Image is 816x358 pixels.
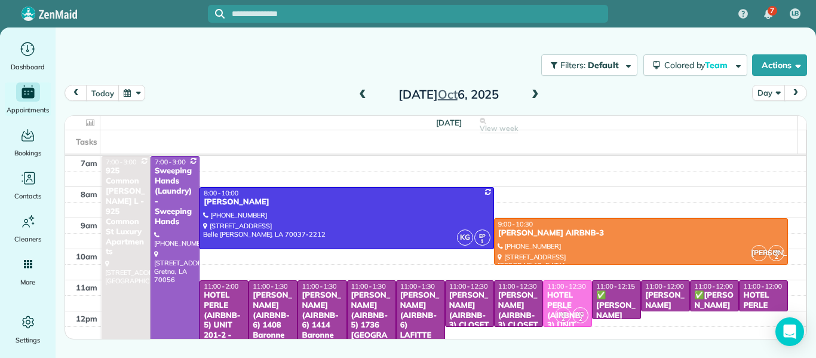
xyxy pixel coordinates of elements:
small: 1 [475,236,490,247]
span: YG [577,310,584,317]
div: 7 unread notifications [756,1,781,27]
button: Focus search [208,9,225,19]
small: 2 [769,252,784,263]
div: [PERSON_NAME] [203,197,490,207]
div: Sweeping Hands (Laundry) - Sweeping Hands [154,166,196,227]
span: 12pm [76,314,97,323]
span: 7am [81,158,97,168]
span: 11:00 - 1:30 [253,282,287,290]
span: Appointments [7,104,50,116]
span: 11:00 - 12:30 [498,282,537,290]
a: Bookings [5,126,51,159]
a: Dashboard [5,39,51,73]
button: next [784,85,807,101]
span: 7:00 - 3:00 [155,158,186,166]
span: EP [479,232,486,239]
div: [PERSON_NAME] (AIRBNB-6) 1408 Baronne [252,290,294,341]
span: 9:00 - 10:30 [498,220,533,228]
span: ML [773,248,780,255]
button: prev [65,85,87,101]
span: 11:00 - 12:30 [449,282,488,290]
a: Filters: Default [535,54,637,76]
small: 2 [573,314,588,325]
button: Colored byTeam [643,54,747,76]
a: Settings [5,313,51,346]
span: Cleaners [14,233,41,245]
span: [PERSON_NAME] [751,245,767,261]
span: KG [457,230,473,246]
span: More [20,276,35,288]
button: Day [752,85,785,101]
span: LB [792,9,799,19]
a: Cleaners [5,212,51,245]
span: 11:00 - 12:30 [547,282,586,290]
span: 7:00 - 3:00 [106,158,137,166]
small: 2 [556,314,570,325]
span: 7 [770,6,774,16]
div: 925 Common [PERSON_NAME] L - 925 Common St Luxury Apartments [105,166,147,257]
span: 11am [76,283,97,292]
span: 9am [81,221,97,230]
span: 11:00 - 12:15 [596,282,635,290]
span: 8:00 - 10:00 [204,189,238,197]
span: 11:00 - 1:30 [400,282,435,290]
span: 11:00 - 2:00 [204,282,238,290]
span: Default [588,60,619,71]
a: Contacts [5,169,51,202]
span: View week [480,124,518,133]
span: 8am [81,189,97,199]
span: Tasks [76,137,97,146]
span: Team [705,60,729,71]
span: 10am [76,252,97,261]
span: Filters: [560,60,585,71]
a: Appointments [5,82,51,116]
span: 11:00 - 12:00 [743,282,782,290]
div: [PERSON_NAME] (AIRBNB-6) 1414 Baronne [301,290,343,341]
button: today [86,85,119,101]
span: Settings [16,334,41,346]
div: [PERSON_NAME] AIRBNB-3 [498,228,785,238]
div: [PERSON_NAME] (AIRBNB-3) CLOSET KEY [498,290,539,341]
div: [PERSON_NAME] (AIRBNB-6) LAFITTE [400,290,441,341]
h2: [DATE] 6, 2025 [374,88,523,101]
span: Bookings [14,147,42,159]
span: 11:00 - 1:30 [351,282,386,290]
span: AR [560,310,567,317]
button: Actions [752,54,807,76]
span: 11:00 - 1:30 [302,282,336,290]
svg: Focus search [215,9,225,19]
span: Dashboard [11,61,45,73]
span: 11:00 - 12:00 [645,282,684,290]
span: [DATE] [436,118,462,127]
button: Filters: Default [541,54,637,76]
div: Open Intercom Messenger [775,317,804,346]
span: Oct [438,87,458,102]
span: 11:00 - 12:00 [694,282,733,290]
span: Colored by [664,60,732,71]
span: Contacts [14,190,41,202]
div: [PERSON_NAME] (AIRBNB-3) CLOSET KEY [449,290,490,341]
